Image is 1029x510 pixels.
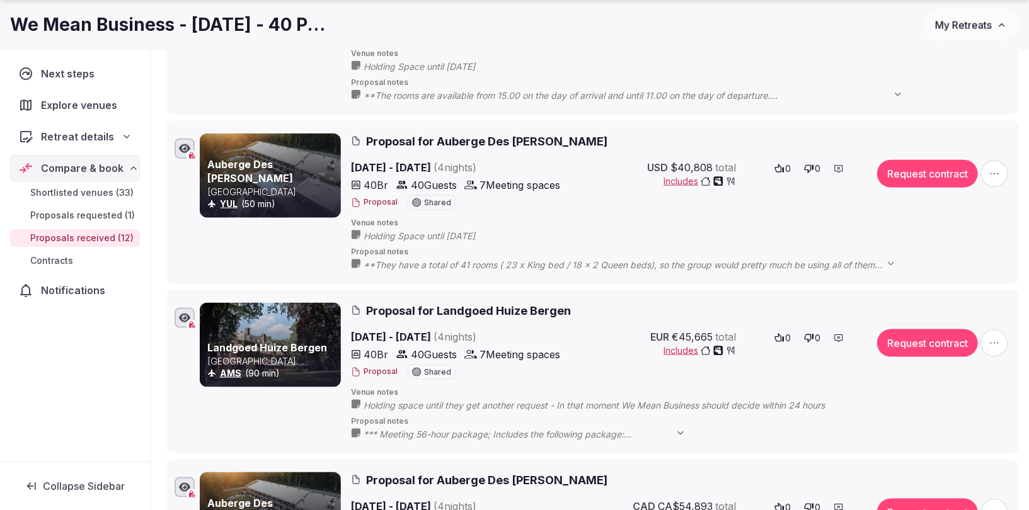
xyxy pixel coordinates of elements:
[351,366,398,377] button: Proposal
[935,19,992,31] span: My Retreats
[715,329,736,344] span: total
[434,161,476,174] span: ( 4 night s )
[220,198,238,210] button: YUL
[364,89,916,102] span: **The rooms are available from 15.00 on the day of arrival and until 11.00 on the day of departur...
[480,178,560,193] span: 7 Meeting spaces
[434,331,476,343] span: ( 4 night s )
[351,416,1011,427] span: Proposal notes
[815,162,821,175] span: 0
[351,197,398,208] button: Proposal
[424,368,451,376] span: Shared
[41,129,114,144] span: Retreat details
[10,92,140,118] a: Explore venues
[351,77,1011,88] span: Proposal notes
[800,160,825,178] button: 0
[364,259,909,271] span: **They have a total of 41 rooms ( 23 x King bed / 18 x 2 Queen beds), so the group would pretty m...
[786,332,791,344] span: 0
[207,198,338,210] div: (50 min)
[364,347,388,362] span: 40 Br
[364,60,500,73] span: Holding Space until [DATE]
[30,186,134,199] span: Shortlisted venues (33)
[424,199,451,207] span: Shared
[41,283,110,298] span: Notifications
[351,218,1011,229] span: Venue notes
[650,329,669,344] span: EUR
[351,160,573,175] span: [DATE] - [DATE]
[411,347,457,362] span: 40 Guests
[672,329,713,344] span: €45,665
[715,160,736,175] span: total
[877,160,978,188] button: Request contract
[10,229,140,247] a: Proposals received (12)
[207,186,338,198] p: [GEOGRAPHIC_DATA]
[41,66,100,81] span: Next steps
[43,480,125,492] span: Collapse Sidebar
[366,303,571,319] span: Proposal for Landgoed Huize Bergen
[41,98,122,113] span: Explore venues
[923,9,1019,41] button: My Retreats
[664,175,736,188] button: Includes
[480,347,560,362] span: 7 Meeting spaces
[30,209,135,222] span: Proposals requested (1)
[351,387,1011,398] span: Venue notes
[366,472,607,488] span: Proposal for Auberge Des [PERSON_NAME]
[771,160,795,178] button: 0
[670,160,713,175] span: $40,808
[220,368,241,378] a: AMS
[351,48,1011,59] span: Venue notes
[41,161,124,176] span: Compare & book
[815,332,821,344] span: 0
[411,178,457,193] span: 40 Guests
[10,184,140,201] a: Shortlisted venues (33)
[207,355,338,368] p: [GEOGRAPHIC_DATA]
[30,232,134,244] span: Proposals received (12)
[10,472,140,500] button: Collapse Sidebar
[771,329,795,347] button: 0
[351,329,573,344] span: [DATE] - [DATE]
[366,133,607,149] span: Proposal for Auberge Des [PERSON_NAME]
[207,158,293,184] a: Auberge Des [PERSON_NAME]
[30,254,73,267] span: Contracts
[364,230,500,242] span: Holding Space until [DATE]
[10,60,140,87] a: Next steps
[364,399,850,412] span: Holding space until they get another request - In that moment We Mean Business should decide with...
[664,344,736,357] button: Includes
[10,207,140,224] a: Proposals requested (1)
[207,341,327,354] a: Landgoed Huize Bergen
[647,160,668,175] span: USD
[800,329,825,347] button: 0
[10,252,140,269] a: Contracts
[10,277,140,303] a: Notifications
[220,198,238,209] a: YUL
[207,367,338,380] div: (90 min)
[877,329,978,357] button: Request contract
[364,428,698,441] span: *** Meeting 56-hour package; Includes the following package: - 3-day meeting package includes; - ...
[220,367,241,380] button: AMS
[364,178,388,193] span: 40 Br
[10,13,333,37] h1: We Mean Business - [DATE] - 40 People
[351,247,1011,258] span: Proposal notes
[786,162,791,175] span: 0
